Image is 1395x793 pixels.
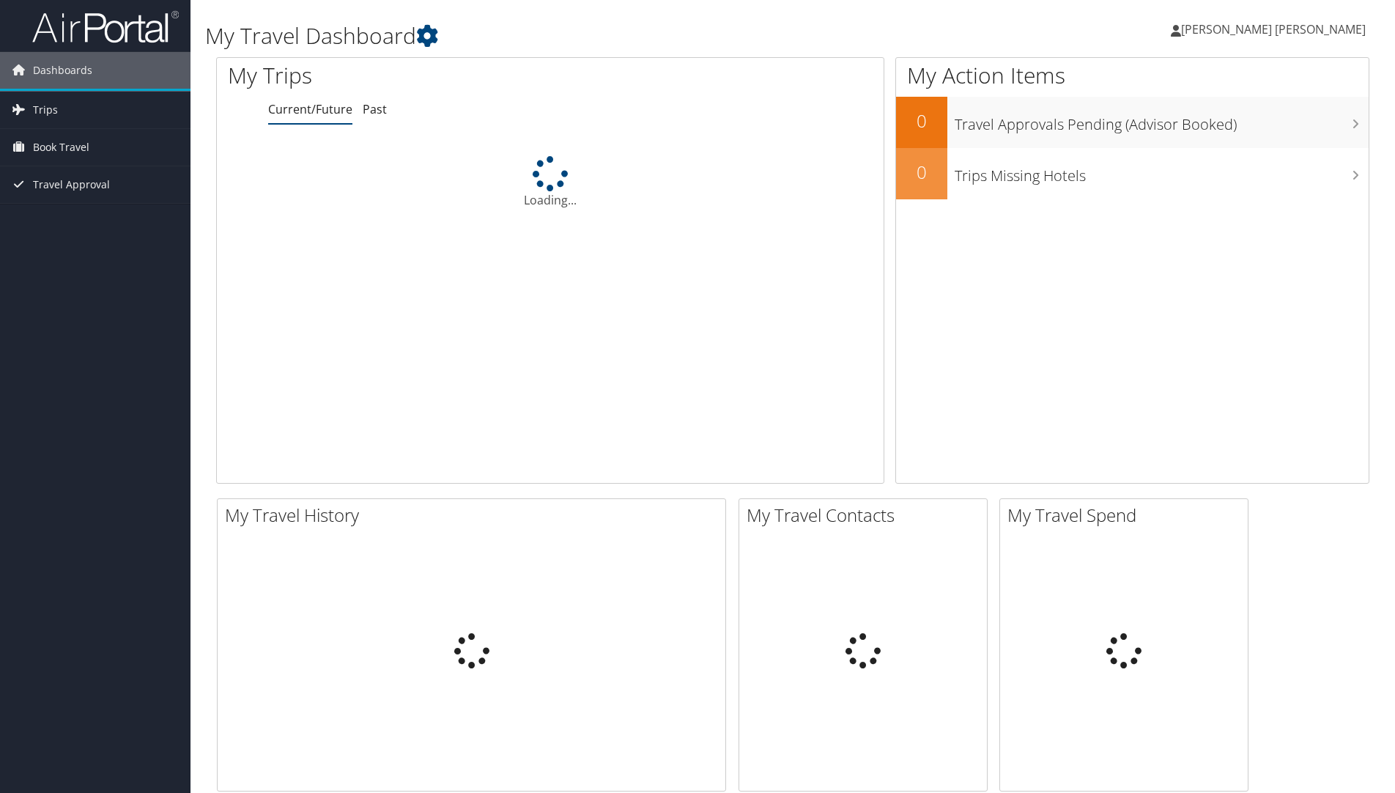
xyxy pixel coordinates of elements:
h3: Trips Missing Hotels [955,158,1369,186]
h2: My Travel History [225,503,725,528]
h1: My Travel Dashboard [205,21,988,51]
a: 0Trips Missing Hotels [896,148,1369,199]
span: Travel Approval [33,166,110,203]
h2: 0 [896,108,947,133]
div: Loading... [217,156,884,209]
a: 0Travel Approvals Pending (Advisor Booked) [896,97,1369,148]
span: Book Travel [33,129,89,166]
span: Dashboards [33,52,92,89]
a: Past [363,101,387,117]
img: airportal-logo.png [32,10,179,44]
h2: 0 [896,160,947,185]
span: Trips [33,92,58,128]
a: Current/Future [268,101,352,117]
span: [PERSON_NAME] [PERSON_NAME] [1181,21,1366,37]
h1: My Action Items [896,60,1369,91]
a: [PERSON_NAME] [PERSON_NAME] [1171,7,1380,51]
h2: My Travel Contacts [747,503,987,528]
h3: Travel Approvals Pending (Advisor Booked) [955,107,1369,135]
h2: My Travel Spend [1007,503,1248,528]
h1: My Trips [228,60,595,91]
